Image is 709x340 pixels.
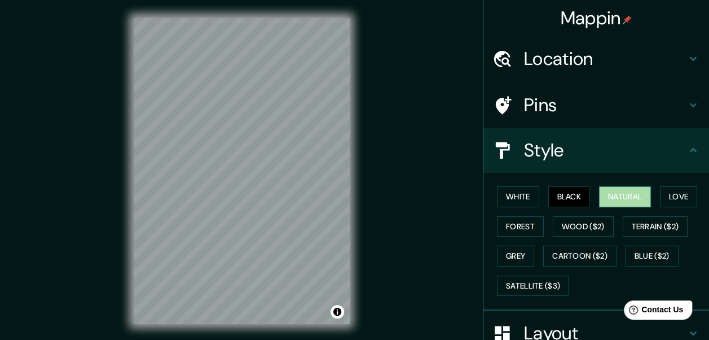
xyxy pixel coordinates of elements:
[599,186,651,207] button: Natural
[331,305,344,319] button: Toggle attribution
[609,296,697,328] iframe: Help widget launcher
[626,246,679,267] button: Blue ($2)
[561,7,632,29] h4: Mappin
[548,186,591,207] button: Black
[497,216,544,237] button: Forest
[524,139,686,162] h4: Style
[483,128,709,173] div: Style
[623,216,688,237] button: Terrain ($2)
[553,216,614,237] button: Wood ($2)
[497,276,569,297] button: Satellite ($3)
[524,47,686,70] h4: Location
[524,94,686,116] h4: Pins
[134,18,350,324] canvas: Map
[497,246,534,267] button: Grey
[497,186,539,207] button: White
[483,36,709,81] div: Location
[483,82,709,128] div: Pins
[623,15,632,24] img: pin-icon.png
[660,186,697,207] button: Love
[543,246,616,267] button: Cartoon ($2)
